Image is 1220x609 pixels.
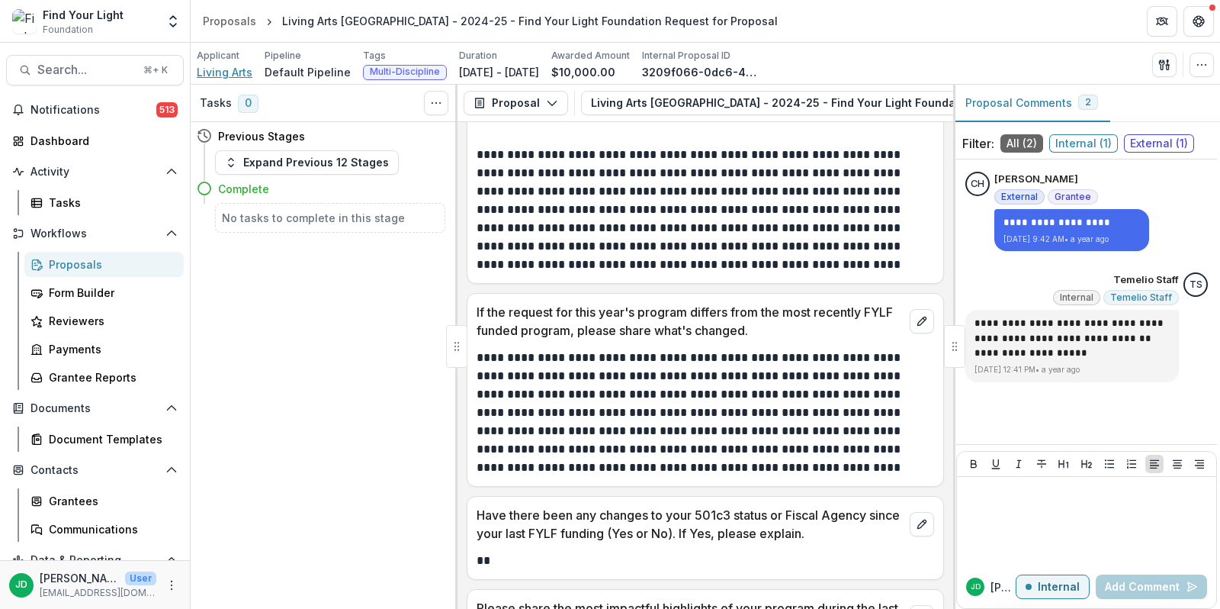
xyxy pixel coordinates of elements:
p: [EMAIL_ADDRESS][DOMAIN_NAME] [40,586,156,600]
button: Search... [6,55,184,85]
p: Default Pipeline [265,64,351,80]
button: Heading 2 [1077,455,1096,473]
a: Grantee Reports [24,365,184,390]
p: Pipeline [265,49,301,63]
span: Activity [30,166,159,179]
div: Form Builder [49,285,172,301]
a: Document Templates [24,427,184,452]
button: Align Left [1145,455,1164,473]
p: [PERSON_NAME] [40,570,119,586]
span: All ( 2 ) [1000,134,1043,153]
div: Jeffrey Dollinger [15,580,27,590]
button: edit [910,309,934,333]
button: Expand Previous 12 Stages [215,150,399,175]
a: Proposals [197,10,262,32]
button: Ordered List [1122,455,1141,473]
button: Open Data & Reporting [6,548,184,572]
span: Workflows [30,227,159,240]
div: Jeffrey Dollinger [971,583,981,591]
div: Communications [49,521,172,537]
button: Strike [1032,455,1051,473]
button: Underline [987,455,1005,473]
button: Notifications513 [6,98,184,122]
p: Have there been any changes to your 501c3 status or Fiscal Agency since your last FYLF funding (Y... [477,506,904,543]
button: Align Right [1190,455,1209,473]
p: [DATE] - [DATE] [459,64,539,80]
nav: breadcrumb [197,10,784,32]
span: External ( 1 ) [1124,134,1194,153]
p: [DATE] 12:41 PM • a year ago [974,364,1170,375]
p: Awarded Amount [551,49,630,63]
p: [PERSON_NAME] [990,579,1016,595]
button: Partners [1147,6,1177,37]
a: Tasks [24,190,184,215]
span: 0 [238,95,258,113]
p: Duration [459,49,497,63]
a: Dashboard [6,128,184,153]
h4: Previous Stages [218,128,305,144]
a: Reviewers [24,308,184,333]
a: Communications [24,517,184,542]
p: Temelio Staff [1113,272,1179,288]
div: Claire Haupt [971,179,984,189]
span: Data & Reporting [30,554,159,567]
p: Internal [1038,581,1080,594]
div: Find Your Light [43,7,124,23]
h5: No tasks to complete in this stage [222,210,438,226]
a: Form Builder [24,280,184,305]
a: Living Arts [197,64,252,80]
span: Documents [30,402,159,415]
div: Temelio Staff [1189,280,1202,290]
a: Payments [24,337,184,362]
span: Internal [1060,292,1093,303]
p: Internal Proposal ID [642,49,730,63]
span: Contacts [30,464,159,477]
p: [DATE] 9:42 AM • a year ago [1003,234,1140,245]
div: Proposals [49,256,172,272]
p: 3209f066-0dc6-4166-b86a-b2026995ef25 [642,64,756,80]
button: Italicize [1010,455,1028,473]
span: Foundation [43,23,93,37]
div: Reviewers [49,313,172,329]
p: If the request for this year's program differs from the most recently FYLF funded program, please... [477,303,904,340]
button: Bullet List [1100,455,1119,473]
button: More [162,576,181,594]
div: Living Arts [GEOGRAPHIC_DATA] - 2024-25 - Find Your Light Foundation Request for Proposal [282,13,778,29]
span: Search... [37,63,134,77]
button: Open Documents [6,396,184,420]
div: ⌘ + K [140,62,171,79]
button: Open entity switcher [162,6,184,37]
button: Internal [1016,575,1090,599]
button: Open Workflows [6,221,184,246]
p: Applicant [197,49,239,63]
div: Proposals [203,13,256,29]
h4: Complete [218,181,269,197]
span: Multi-Discipline [370,66,440,77]
div: Grantees [49,493,172,509]
a: Proposals [24,252,184,277]
div: Dashboard [30,133,172,149]
div: Document Templates [49,431,172,447]
h3: Tasks [200,97,232,110]
p: [PERSON_NAME] [994,172,1078,187]
div: Payments [49,341,172,357]
button: Add Comment [1096,575,1207,599]
div: Tasks [49,195,172,211]
p: Filter: [962,134,994,153]
button: Open Contacts [6,458,184,482]
p: User [125,572,156,585]
button: Toggle View Cancelled Tasks [424,91,448,115]
p: $10,000.00 [551,64,615,80]
button: Proposal [464,91,568,115]
button: Bold [965,455,983,473]
span: Grantee [1055,192,1091,202]
span: Internal ( 1 ) [1049,134,1118,153]
button: Proposal Comments [953,85,1110,122]
button: edit [910,512,934,536]
button: Get Help [1183,6,1214,37]
p: Tags [363,49,386,63]
div: Grantee Reports [49,369,172,385]
span: External [1001,192,1038,202]
button: Heading 1 [1055,455,1073,473]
